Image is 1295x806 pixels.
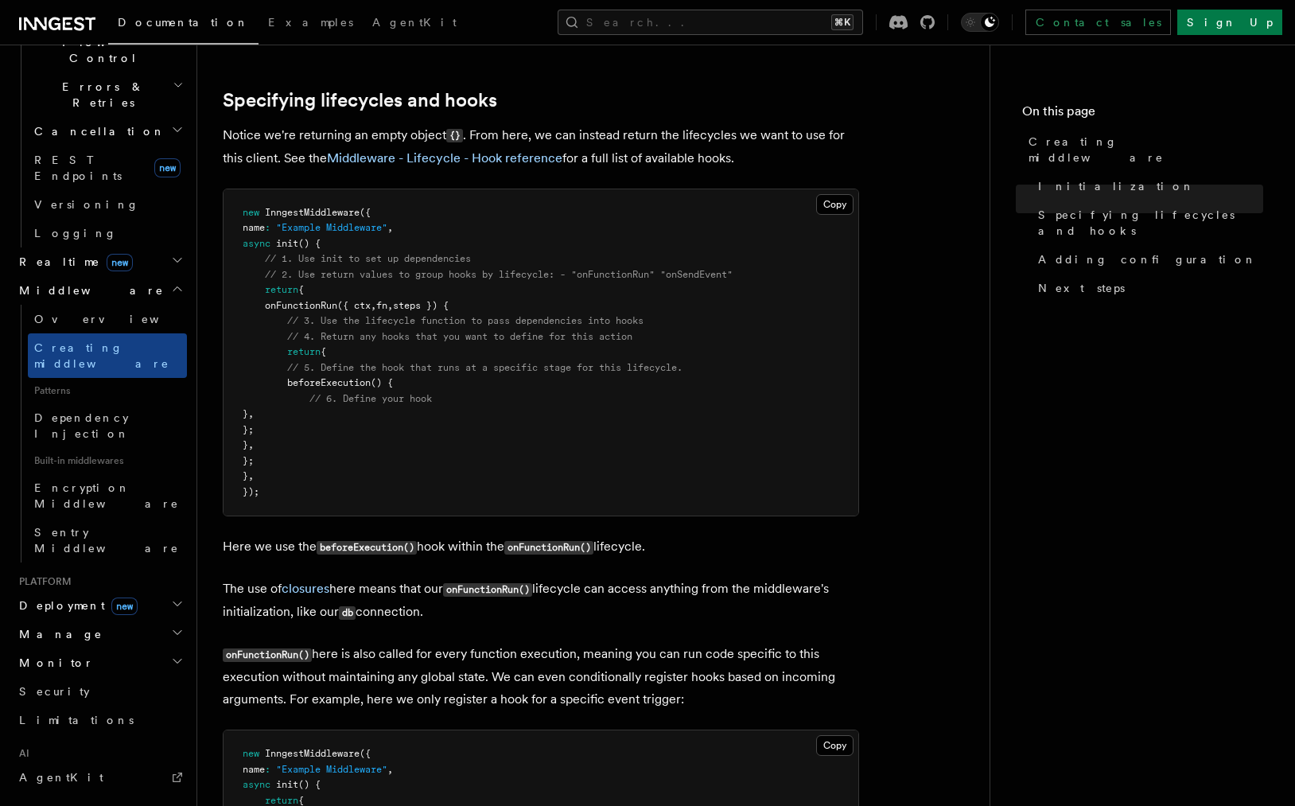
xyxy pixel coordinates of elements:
span: new [243,207,259,218]
button: Monitor [13,648,187,677]
span: // 6. Define your hook [309,393,432,404]
a: Versioning [28,190,187,219]
span: Next steps [1038,280,1125,296]
span: beforeExecution [287,377,371,388]
span: // 4. Return any hooks that you want to define for this action [287,331,632,342]
span: new [107,254,133,271]
a: Limitations [13,706,187,734]
button: Copy [816,194,854,215]
span: Cancellation [28,123,165,139]
span: Monitor [13,655,94,671]
h4: On this page [1022,102,1263,127]
span: Examples [268,16,353,29]
span: onFunctionRun [265,300,337,311]
span: ({ [360,748,371,759]
button: Copy [816,735,854,756]
span: ({ [360,207,371,218]
p: here is also called for every function execution, meaning you can run code specific to this execu... [223,643,859,711]
span: : [265,222,270,233]
span: { [321,346,326,357]
span: // 1. Use init to set up dependencies [265,253,471,264]
span: , [387,222,393,233]
a: Sentry Middleware [28,518,187,563]
button: Deploymentnew [13,591,187,620]
a: AgentKit [363,5,466,43]
kbd: ⌘K [831,14,854,30]
span: async [243,779,270,790]
span: , [371,300,376,311]
a: Encryption Middleware [28,473,187,518]
a: Initialization [1032,172,1263,201]
button: Search...⌘K [558,10,863,35]
span: name [243,222,265,233]
span: , [248,470,254,481]
span: // 3. Use the lifecycle function to pass dependencies into hooks [287,315,644,326]
span: Realtime [13,254,133,270]
span: Documentation [118,16,249,29]
button: Errors & Retries [28,72,187,117]
span: Initialization [1038,178,1195,194]
span: new [111,598,138,615]
a: Specifying lifecycles and hooks [1032,201,1263,245]
a: REST Endpointsnew [28,146,187,190]
span: "Example Middleware" [276,764,387,775]
span: } [243,439,248,450]
code: onFunctionRun() [223,648,312,662]
span: return [287,346,321,357]
span: }; [243,455,254,466]
span: new [154,158,181,177]
span: Creating middleware [34,341,169,370]
a: Creating middleware [28,333,187,378]
button: Middleware [13,276,187,305]
span: } [243,408,248,419]
span: return [265,795,298,806]
span: AgentKit [372,16,457,29]
span: Versioning [34,198,139,211]
code: onFunctionRun() [504,541,593,555]
span: new [243,748,259,759]
a: Contact sales [1025,10,1171,35]
span: } [243,470,248,481]
span: Flow Control [28,34,173,66]
span: REST Endpoints [34,154,122,182]
a: AgentKit [13,763,187,792]
span: Overview [34,313,198,325]
code: beforeExecution() [317,541,417,555]
span: AgentKit [19,771,103,784]
span: Deployment [13,598,138,613]
p: Here we use the hook within the lifecycle. [223,535,859,559]
span: // 2. Use return values to group hooks by lifecycle: - "onFunctionRun" "onSendEvent" [265,269,733,280]
span: : [265,764,270,775]
code: db [339,606,356,620]
span: "Example Middleware" [276,222,387,233]
a: Security [13,677,187,706]
span: name [243,764,265,775]
span: steps }) { [393,300,449,311]
span: () { [298,238,321,249]
a: Examples [259,5,363,43]
span: init [276,779,298,790]
span: () { [371,377,393,388]
span: Specifying lifecycles and hooks [1038,207,1263,239]
button: Realtimenew [13,247,187,276]
span: Errors & Retries [28,79,173,111]
button: Flow Control [28,28,187,72]
span: }; [243,424,254,435]
span: InngestMiddleware [265,748,360,759]
a: Overview [28,305,187,333]
p: Notice we're returning an empty object . From here, we can instead return the lifecycles we want ... [223,124,859,169]
a: Specifying lifecycles and hooks [223,89,497,111]
div: Middleware [13,305,187,563]
span: Encryption Middleware [34,481,179,510]
span: // 5. Define the hook that runs at a specific stage for this lifecycle. [287,362,682,373]
button: Toggle dark mode [961,13,999,32]
span: AI [13,747,29,760]
span: Platform [13,575,72,588]
code: {} [446,129,463,142]
span: Dependency Injection [34,411,130,440]
span: Adding configuration [1038,251,1257,267]
span: Manage [13,626,103,642]
a: Creating middleware [1022,127,1263,172]
button: Cancellation [28,117,187,146]
span: () { [298,779,321,790]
